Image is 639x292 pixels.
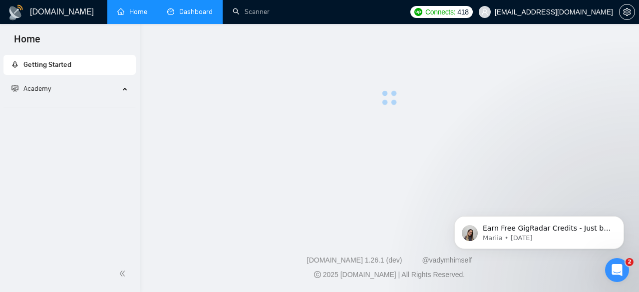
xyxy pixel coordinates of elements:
[8,4,24,20] img: logo
[167,7,213,16] a: dashboardDashboard
[119,269,129,279] span: double-left
[619,8,635,16] a: setting
[481,8,488,15] span: user
[314,271,321,278] span: copyright
[11,85,18,92] span: fund-projection-screen
[425,6,455,17] span: Connects:
[457,6,468,17] span: 418
[23,60,71,69] span: Getting Started
[619,4,635,20] button: setting
[439,195,639,265] iframe: Intercom notifications message
[148,270,631,280] div: 2025 [DOMAIN_NAME] | All Rights Reserved.
[11,84,51,93] span: Academy
[620,8,635,16] span: setting
[233,7,270,16] a: searchScanner
[117,7,147,16] a: homeHome
[43,38,172,47] p: Message from Mariia, sent 2w ago
[307,256,402,264] a: [DOMAIN_NAME] 1.26.1 (dev)
[422,256,472,264] a: @vadymhimself
[626,258,634,266] span: 2
[605,258,629,282] iframe: Intercom live chat
[11,61,18,68] span: rocket
[6,32,48,53] span: Home
[3,55,136,75] li: Getting Started
[23,84,51,93] span: Academy
[3,103,136,109] li: Academy Homepage
[414,8,422,16] img: upwork-logo.png
[43,29,172,275] span: Earn Free GigRadar Credits - Just by Sharing Your Story! 💬 Want more credits for sending proposal...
